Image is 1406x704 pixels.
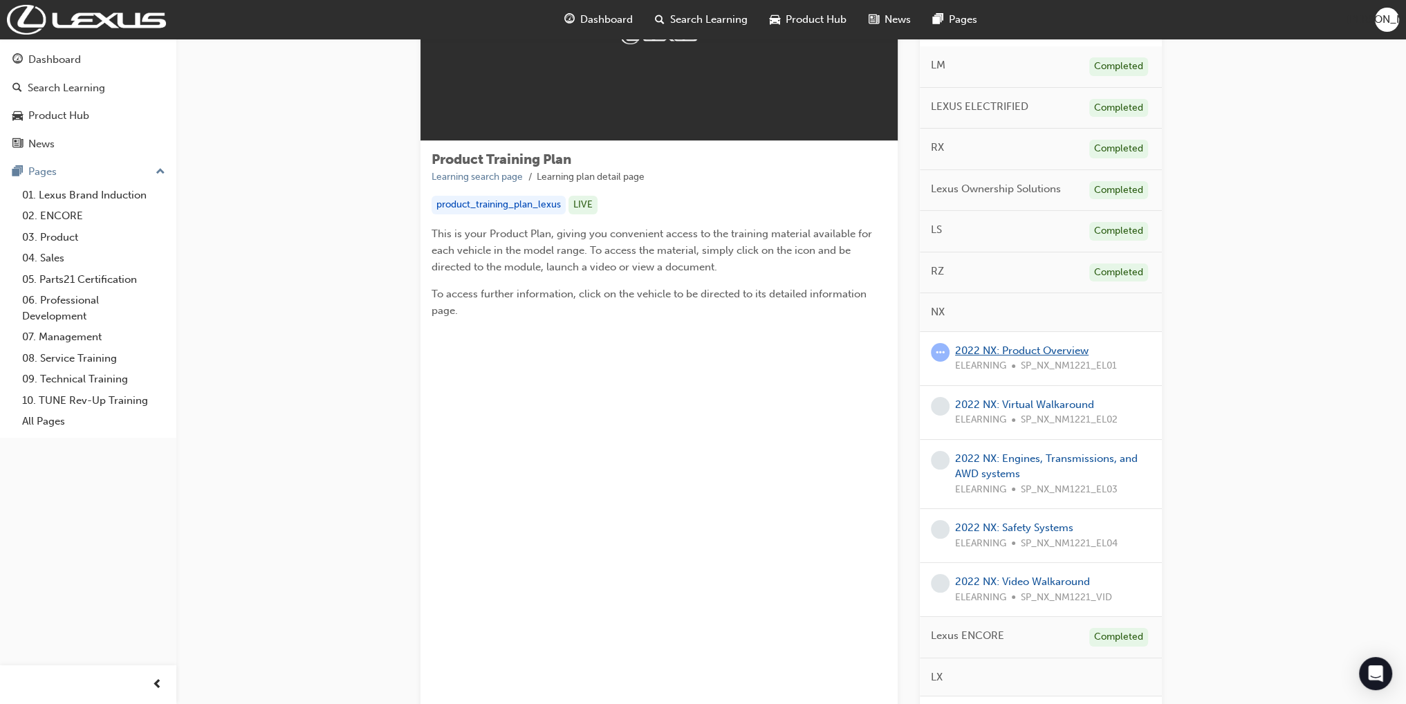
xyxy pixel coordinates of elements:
[17,269,171,290] a: 05. Parts21 Certification
[922,6,988,34] a: pages-iconPages
[6,44,171,159] button: DashboardSearch LearningProduct HubNews
[1089,140,1148,158] div: Completed
[1359,657,1392,690] div: Open Intercom Messenger
[17,348,171,369] a: 08. Service Training
[432,171,523,183] a: Learning search page
[931,628,1004,644] span: Lexus ENCORE
[553,6,644,34] a: guage-iconDashboard
[931,263,944,279] span: RZ
[644,6,759,34] a: search-iconSearch Learning
[1089,222,1148,241] div: Completed
[931,451,950,470] span: learningRecordVerb_NONE-icon
[568,196,598,214] div: LIVE
[17,326,171,348] a: 07. Management
[931,140,944,156] span: RX
[432,228,875,273] span: This is your Product Plan, giving you convenient access to the training material available for ea...
[955,344,1089,357] a: 2022 NX: Product Overview
[537,169,645,185] li: Learning plan detail page
[1089,263,1148,282] div: Completed
[759,6,858,34] a: car-iconProduct Hub
[1021,590,1112,606] span: SP_NX_NM1221_VID
[955,482,1006,498] span: ELEARNING
[432,196,566,214] div: product_training_plan_lexus
[1089,57,1148,76] div: Completed
[770,11,780,28] span: car-icon
[17,369,171,390] a: 09. Technical Training
[1021,412,1118,428] span: SP_NX_NM1221_EL02
[955,575,1090,588] a: 2022 NX: Video Walkaround
[12,138,23,151] span: news-icon
[955,358,1006,374] span: ELEARNING
[931,304,945,320] span: NX
[17,390,171,411] a: 10. TUNE Rev-Up Training
[1089,628,1148,647] div: Completed
[17,205,171,227] a: 02. ENCORE
[432,151,571,167] span: Product Training Plan
[17,227,171,248] a: 03. Product
[931,181,1061,197] span: Lexus Ownership Solutions
[12,54,23,66] span: guage-icon
[28,164,57,180] div: Pages
[28,136,55,152] div: News
[564,11,575,28] span: guage-icon
[6,47,171,73] a: Dashboard
[1021,358,1117,374] span: SP_NX_NM1221_EL01
[28,80,105,96] div: Search Learning
[933,11,943,28] span: pages-icon
[869,11,879,28] span: news-icon
[931,520,950,539] span: learningRecordVerb_NONE-icon
[28,108,89,124] div: Product Hub
[6,159,171,185] button: Pages
[6,75,171,101] a: Search Learning
[1021,536,1118,552] span: SP_NX_NM1221_EL04
[1089,99,1148,118] div: Completed
[1021,482,1118,498] span: SP_NX_NM1221_EL03
[655,11,665,28] span: search-icon
[156,163,165,181] span: up-icon
[858,6,922,34] a: news-iconNews
[7,5,166,35] img: Trak
[670,12,748,28] span: Search Learning
[17,411,171,432] a: All Pages
[931,343,950,362] span: learningRecordVerb_ATTEMPT-icon
[955,521,1073,534] a: 2022 NX: Safety Systems
[955,452,1138,481] a: 2022 NX: Engines, Transmissions, and AWD systems
[931,222,942,238] span: LS
[931,57,945,73] span: LM
[12,82,22,95] span: search-icon
[955,398,1094,411] a: 2022 NX: Virtual Walkaround
[12,110,23,122] span: car-icon
[17,248,171,269] a: 04. Sales
[955,536,1006,552] span: ELEARNING
[28,52,81,68] div: Dashboard
[931,669,943,685] span: LX
[17,290,171,326] a: 06. Professional Development
[17,185,171,206] a: 01. Lexus Brand Induction
[955,590,1006,606] span: ELEARNING
[580,12,633,28] span: Dashboard
[1089,181,1148,200] div: Completed
[931,574,950,593] span: learningRecordVerb_NONE-icon
[6,103,171,129] a: Product Hub
[12,166,23,178] span: pages-icon
[152,676,163,694] span: prev-icon
[1375,8,1399,32] button: [PERSON_NAME]
[949,12,977,28] span: Pages
[931,397,950,416] span: learningRecordVerb_NONE-icon
[6,131,171,157] a: News
[955,412,1006,428] span: ELEARNING
[786,12,847,28] span: Product Hub
[931,99,1028,115] span: LEXUS ELECTRIFIED
[432,288,869,317] span: To access further information, click on the vehicle to be directed to its detailed information page.
[885,12,911,28] span: News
